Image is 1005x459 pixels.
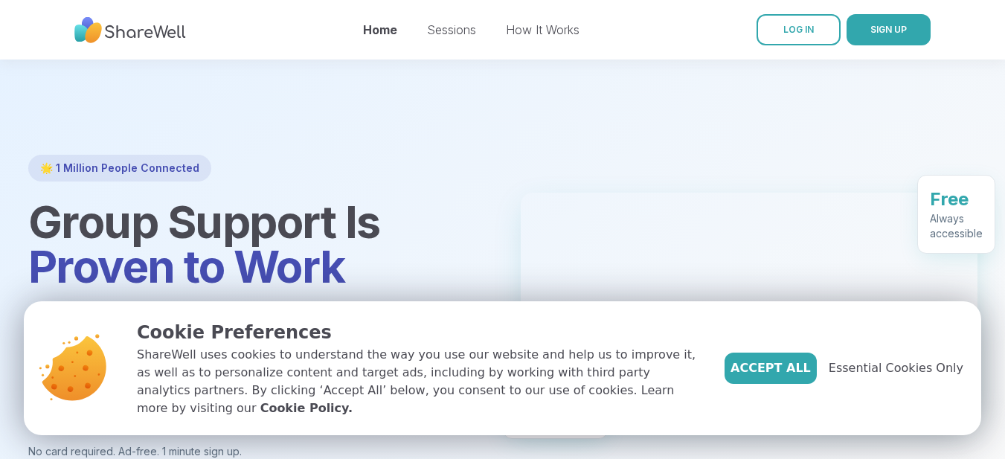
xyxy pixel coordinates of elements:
span: Accept All [731,359,811,377]
a: LOG IN [757,14,841,45]
a: Home [363,22,397,37]
span: Essential Cookies Only [829,359,963,377]
p: No card required. Ad-free. 1 minute sign up. [28,444,485,459]
button: Accept All [725,353,817,384]
span: SIGN UP [870,24,907,35]
span: LOG IN [783,24,814,35]
span: Proven to Work [28,240,345,293]
button: SIGN UP [847,14,931,45]
img: ShareWell Nav Logo [74,10,186,51]
div: Always accessible [930,211,983,240]
div: 🌟 1 Million People Connected [28,155,211,182]
a: Sessions [427,22,476,37]
a: Cookie Policy. [260,399,353,417]
p: Cookie Preferences [137,319,701,346]
a: How It Works [506,22,579,37]
h1: Group Support Is [28,199,485,289]
p: ShareWell uses cookies to understand the way you use our website and help us to improve it, as we... [137,346,701,417]
div: Free [930,187,983,211]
